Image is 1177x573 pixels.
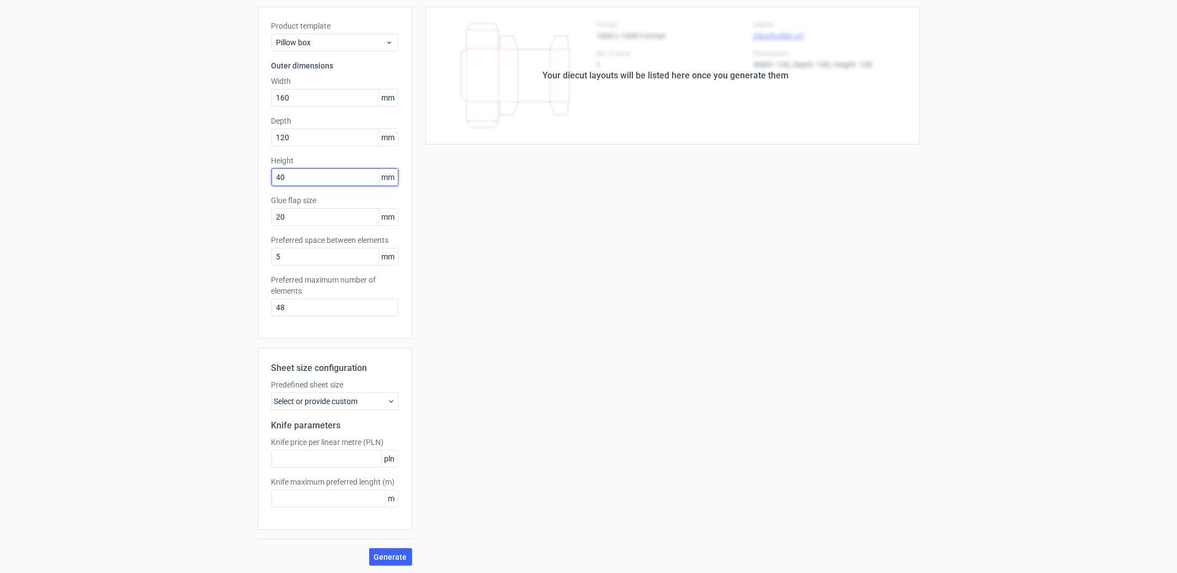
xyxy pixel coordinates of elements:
label: Knife maximum preferred lenght (m) [271,476,398,487]
h3: Outer dimensions [271,60,398,71]
span: mm [379,248,398,265]
span: Pillow box [276,37,385,48]
label: Depth [271,115,398,126]
h2: Sheet size configuration [271,362,398,375]
label: Preferred maximum number of elements [271,274,398,296]
span: m [385,490,398,507]
label: Width [271,76,398,87]
span: Generate [374,553,407,561]
span: pln [381,450,398,467]
span: mm [379,169,398,185]
label: Height [271,155,398,166]
span: mm [379,129,398,146]
button: Generate [369,548,412,566]
span: mm [379,89,398,106]
label: Product template [271,20,398,31]
label: Preferred space between elements [271,235,398,246]
label: Knife price per linear metre (PLN) [271,437,398,448]
label: Glue flap size [271,195,398,206]
div: Your diecut layouts will be listed here once you generate them [543,69,789,82]
span: mm [379,209,398,225]
h2: Knife parameters [271,419,398,432]
div: Select or provide custom [271,392,398,410]
label: Predefined sheet size [271,379,398,390]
